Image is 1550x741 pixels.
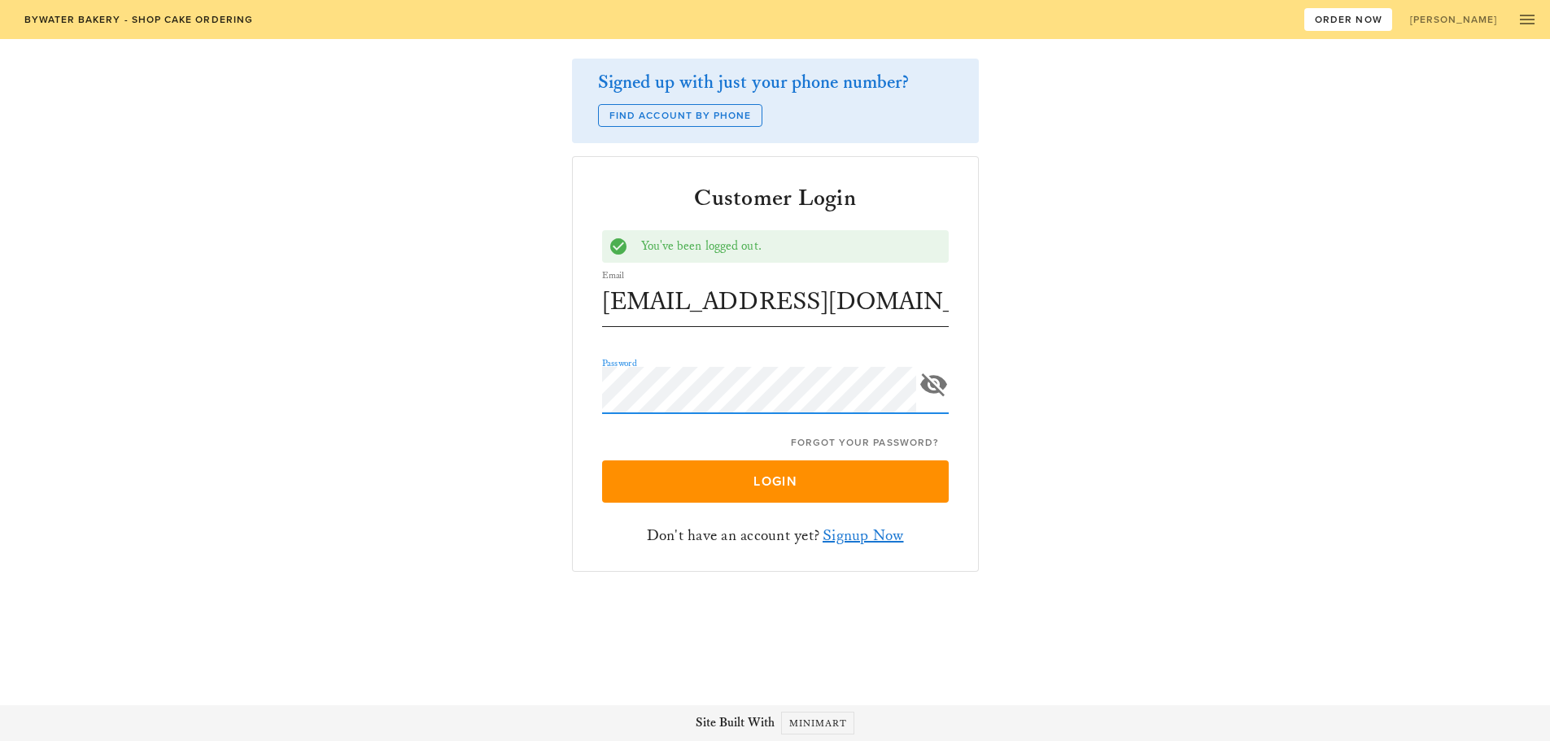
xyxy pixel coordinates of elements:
[788,717,848,730] span: Minimart
[586,512,965,558] div: Don't have an account yet?
[823,525,904,545] a: Signup Now
[602,269,624,281] label: Email
[621,473,930,490] span: Login
[1314,14,1382,25] span: Order Now
[13,8,263,31] a: Bywater Bakery - Shop Cake Ordering
[790,437,939,448] span: Forgot your Password?
[602,460,949,503] button: Login
[602,357,637,369] label: Password
[598,104,762,127] a: Find Account by Phone
[694,186,856,211] h2: Customer Login
[1409,14,1498,25] span: [PERSON_NAME]
[1399,8,1508,31] a: [PERSON_NAME]
[1304,8,1393,31] a: Order Now
[779,431,948,454] a: Forgot your Password?
[641,238,942,255] div: You've been logged out.
[23,14,253,25] span: Bywater Bakery - Shop Cake Ordering
[609,110,752,121] span: Find Account by Phone
[598,68,953,98] h2: Signed up with just your phone number?
[781,712,855,734] a: Minimart
[696,713,775,733] span: Site Built With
